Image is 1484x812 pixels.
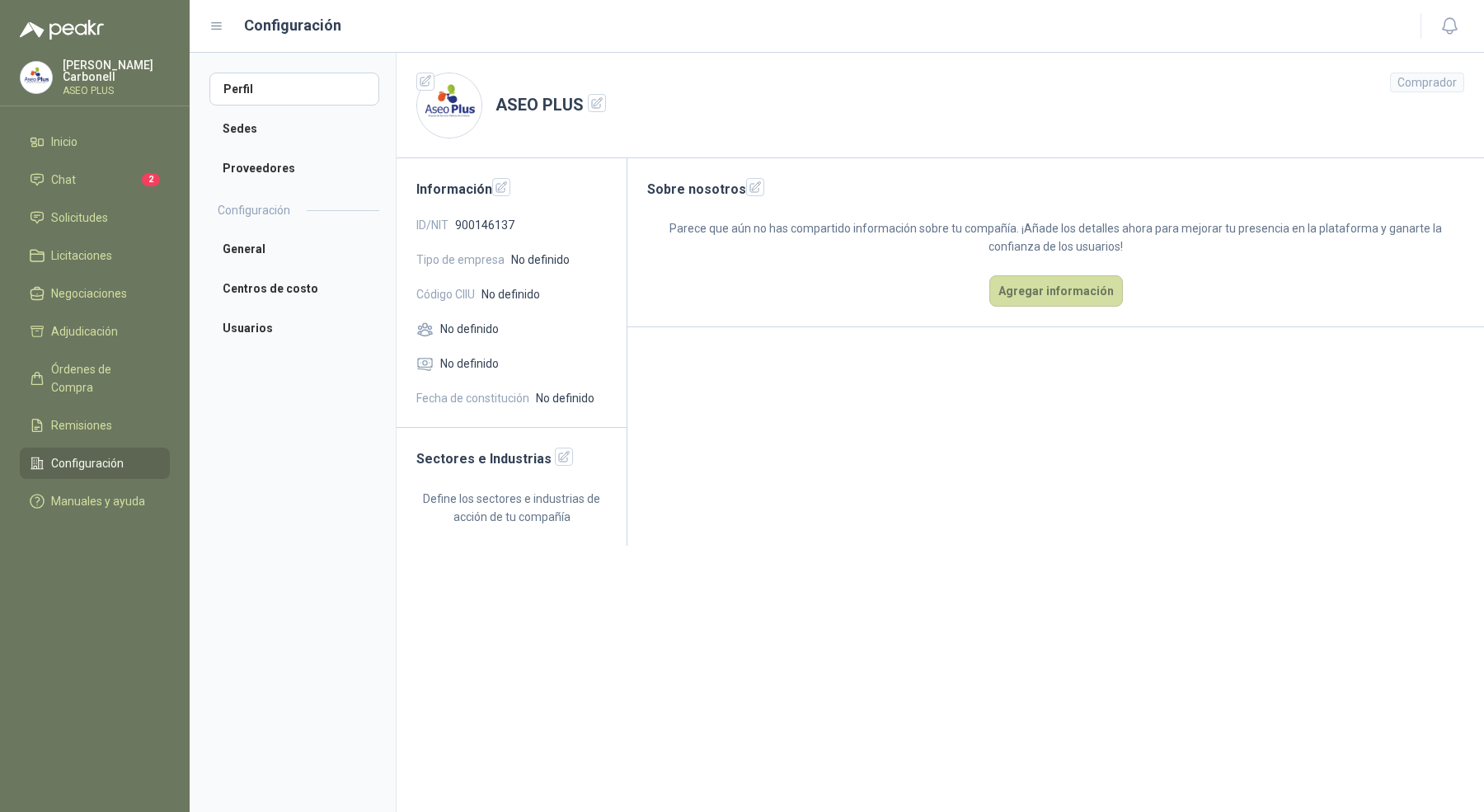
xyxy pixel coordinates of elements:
span: Fecha de constitución [416,389,529,407]
h2: Sectores e Industrias [416,448,607,469]
h2: Configuración [218,201,290,219]
img: Logo peakr [20,20,104,40]
span: Negociaciones [51,284,127,303]
a: Negociaciones [20,278,170,309]
a: Centros de costo [209,272,379,305]
a: Chat2 [20,164,170,195]
a: Proveedores [209,152,379,185]
span: No definido [536,389,594,407]
span: Código CIIU [416,285,475,303]
h1: Configuración [244,14,341,37]
a: Solicitudes [20,202,170,233]
span: No definido [481,285,540,303]
p: [PERSON_NAME] Carbonell [63,59,170,82]
h2: Sobre nosotros [647,178,1464,199]
span: 900146137 [455,216,514,234]
p: ASEO PLUS [63,86,170,96]
a: Manuales y ayuda [20,486,170,517]
a: Inicio [20,126,170,157]
p: Parece que aún no has compartido información sobre tu compañía. ¡Añade los detalles ahora para me... [647,219,1464,256]
div: Comprador [1390,73,1464,92]
a: Licitaciones [20,240,170,271]
a: Configuración [20,448,170,479]
img: Company Logo [417,73,481,138]
h1: ASEO PLUS [495,92,606,118]
span: Tipo de empresa [416,251,505,269]
button: Agregar información [989,275,1123,307]
h2: Información [416,178,607,199]
span: No definido [440,354,499,373]
span: Órdenes de Compra [51,360,154,397]
span: Remisiones [51,416,112,434]
span: Manuales y ayuda [51,492,145,510]
span: No definido [511,251,570,269]
a: Perfil [209,73,379,106]
a: Sedes [209,112,379,145]
a: Adjudicación [20,316,170,347]
span: Inicio [51,133,77,151]
span: Licitaciones [51,246,112,265]
a: Usuarios [209,312,379,345]
p: Define los sectores e industrias de acción de tu compañía [416,490,607,526]
span: ID/NIT [416,216,448,234]
span: Configuración [51,454,124,472]
span: Chat [51,171,76,189]
span: No definido [440,320,499,338]
a: Remisiones [20,410,170,441]
img: Company Logo [21,62,52,93]
span: 2 [142,173,160,186]
span: Adjudicación [51,322,118,340]
span: Solicitudes [51,209,108,227]
a: General [209,232,379,265]
a: Órdenes de Compra [20,354,170,403]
